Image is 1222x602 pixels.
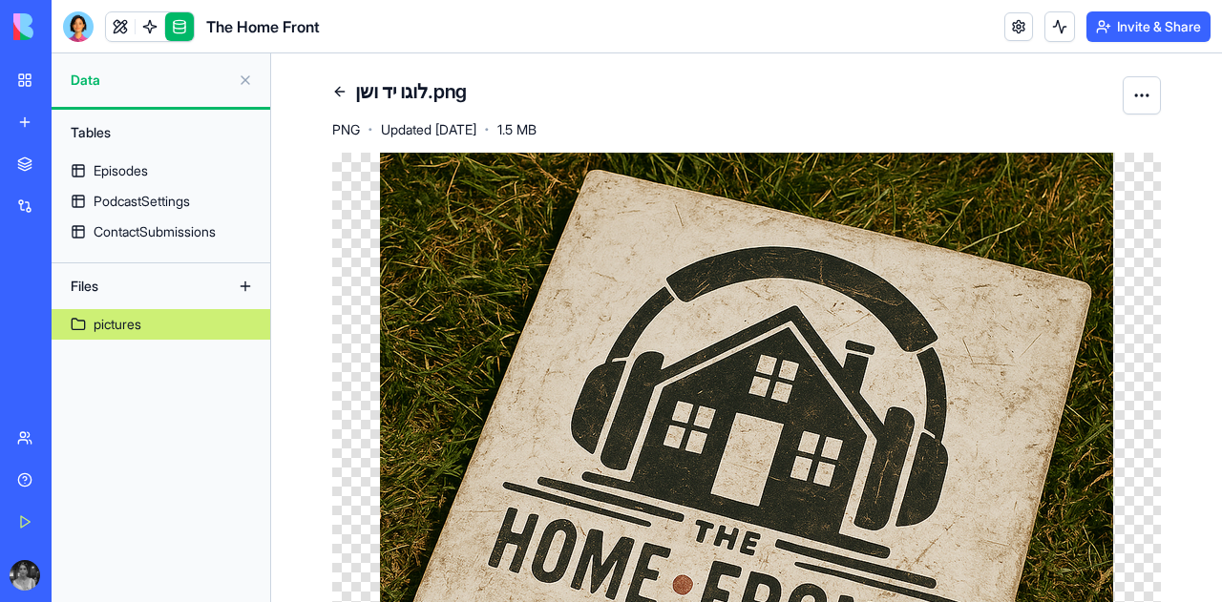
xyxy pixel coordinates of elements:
[10,560,40,591] img: ACg8ocJpo7-6uNqbL2O6o9AdRcTI_wCXeWsoHdL_BBIaBlFxyFzsYWgr=s96-c
[355,78,467,105] h4: לוגו יד ושן.png
[484,114,490,145] span: ·
[52,217,270,247] a: ContactSubmissions
[52,186,270,217] a: PodcastSettings
[497,120,537,139] span: 1.5 MB
[94,222,216,241] div: ContactSubmissions
[332,120,360,139] span: PNG
[52,309,270,340] a: pictures
[61,117,261,148] div: Tables
[94,192,190,211] div: PodcastSettings
[52,156,270,186] a: Episodes
[13,13,132,40] img: logo
[381,120,476,139] span: Updated [DATE]
[94,315,141,334] div: pictures
[94,161,148,180] div: Episodes
[71,71,230,90] span: Data
[1086,11,1211,42] button: Invite & Share
[61,271,214,301] div: Files
[206,15,320,38] span: The Home Front
[368,114,373,145] span: ·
